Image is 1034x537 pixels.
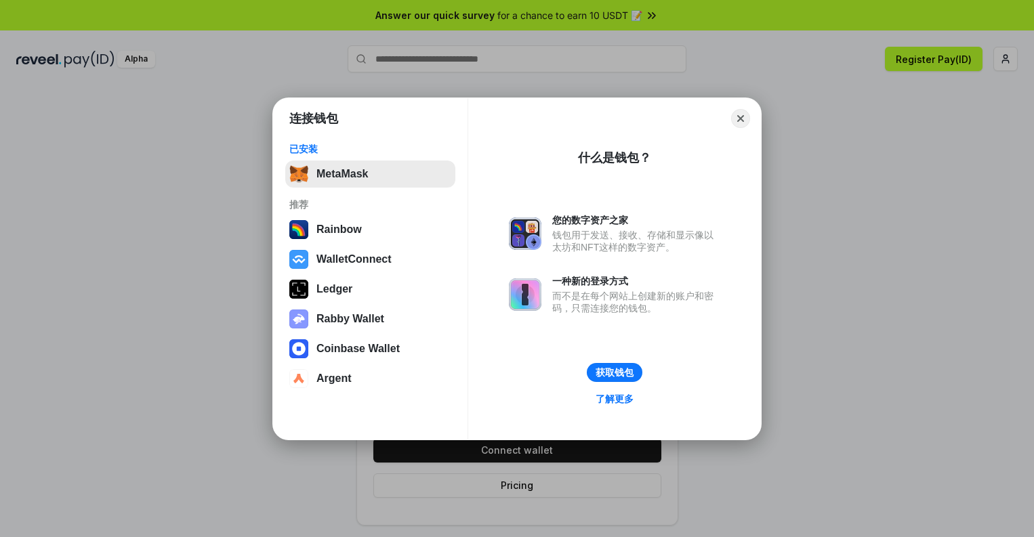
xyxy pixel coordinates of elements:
a: 了解更多 [587,390,642,408]
div: 获取钱包 [596,366,634,379]
button: 获取钱包 [587,363,642,382]
button: WalletConnect [285,246,455,273]
img: svg+xml,%3Csvg%20width%3D%2228%22%20height%3D%2228%22%20viewBox%3D%220%200%2028%2028%22%20fill%3D... [289,250,308,269]
div: Rainbow [316,223,362,236]
div: 了解更多 [596,393,634,405]
button: Ledger [285,276,455,303]
div: Ledger [316,283,352,295]
img: svg+xml,%3Csvg%20width%3D%22120%22%20height%3D%22120%22%20viewBox%3D%220%200%20120%20120%22%20fil... [289,220,308,239]
div: 一种新的登录方式 [552,275,720,287]
img: svg+xml,%3Csvg%20xmlns%3D%22http%3A%2F%2Fwww.w3.org%2F2000%2Fsvg%22%20fill%3D%22none%22%20viewBox... [289,309,308,328]
button: Close [731,109,750,128]
img: svg+xml,%3Csvg%20fill%3D%22none%22%20height%3D%2233%22%20viewBox%3D%220%200%2035%2033%22%20width%... [289,165,308,184]
div: Argent [316,372,352,385]
h1: 连接钱包 [289,110,338,127]
div: 已安装 [289,143,451,155]
button: Rainbow [285,216,455,243]
div: WalletConnect [316,253,392,265]
div: Rabby Wallet [316,313,384,325]
div: 钱包用于发送、接收、存储和显示像以太坊和NFT这样的数字资产。 [552,229,720,253]
button: Argent [285,365,455,392]
button: Coinbase Wallet [285,335,455,362]
img: svg+xml,%3Csvg%20xmlns%3D%22http%3A%2F%2Fwww.w3.org%2F2000%2Fsvg%22%20width%3D%2228%22%20height%3... [289,280,308,299]
div: MetaMask [316,168,368,180]
div: 推荐 [289,198,451,211]
img: svg+xml,%3Csvg%20width%3D%2228%22%20height%3D%2228%22%20viewBox%3D%220%200%2028%2028%22%20fill%3D... [289,339,308,358]
button: Rabby Wallet [285,305,455,332]
img: svg+xml,%3Csvg%20width%3D%2228%22%20height%3D%2228%22%20viewBox%3D%220%200%2028%2028%22%20fill%3D... [289,369,308,388]
img: svg+xml,%3Csvg%20xmlns%3D%22http%3A%2F%2Fwww.w3.org%2F2000%2Fsvg%22%20fill%3D%22none%22%20viewBox... [509,217,541,250]
div: 您的数字资产之家 [552,214,720,226]
img: svg+xml,%3Csvg%20xmlns%3D%22http%3A%2F%2Fwww.w3.org%2F2000%2Fsvg%22%20fill%3D%22none%22%20viewBox... [509,278,541,311]
div: Coinbase Wallet [316,343,400,355]
div: 什么是钱包？ [578,150,651,166]
div: 而不是在每个网站上创建新的账户和密码，只需连接您的钱包。 [552,290,720,314]
button: MetaMask [285,160,455,188]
